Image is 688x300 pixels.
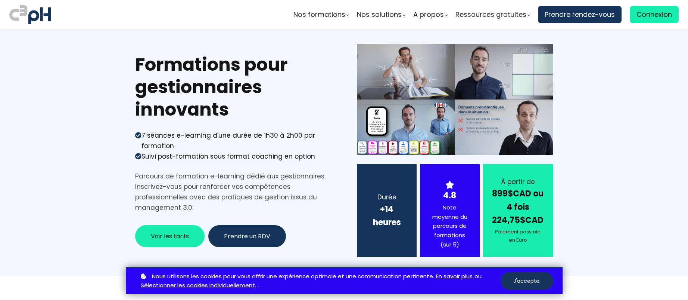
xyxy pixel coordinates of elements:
[152,272,434,281] span: Nous utilisons les cookies pour vous offrir une expérience optimale et une communication pertinente.
[436,272,473,281] a: En savoir plus
[141,130,331,151] div: 7 séances e-learning d'une durée de 1h30 à 2h00 par formation
[492,228,544,244] div: Paiement possible en Euro
[492,177,544,187] div: À partir de
[501,272,553,290] button: J'accepte.
[413,9,444,20] span: A propos
[139,272,501,291] p: ou .
[455,9,526,20] span: Ressources gratuites
[373,203,401,228] b: +14 heures
[545,9,615,20] span: Prendre rendez-vous
[366,192,407,202] div: Durée
[538,6,622,23] a: Prendre rendez-vous
[630,6,679,23] a: Connexion
[492,188,544,226] strong: 899$CAD ou 4 fois 224,75$CAD
[141,281,256,290] a: Sélectionner les cookies individuellement.
[224,232,270,241] span: Prendre un RDV
[208,225,286,247] button: Prendre un RDV
[141,151,315,162] div: Suivi post-formation sous format coaching en option
[357,9,402,20] span: Nos solutions
[135,53,331,121] h1: Formations pour gestionnaires innovants
[443,190,456,201] strong: 4.8
[636,9,672,20] span: Connexion
[135,225,205,247] button: Voir les tarifs
[151,232,189,241] span: Voir les tarifs
[135,171,331,213] div: Parcours de formation e-learning dédié aux gestionnaires. Inscrivez-vous pour renforcer vos compé...
[429,203,470,250] div: Note moyenne du parcours de formations (sur 5)
[293,9,345,20] span: Nos formations
[9,4,51,25] img: logo C3PH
